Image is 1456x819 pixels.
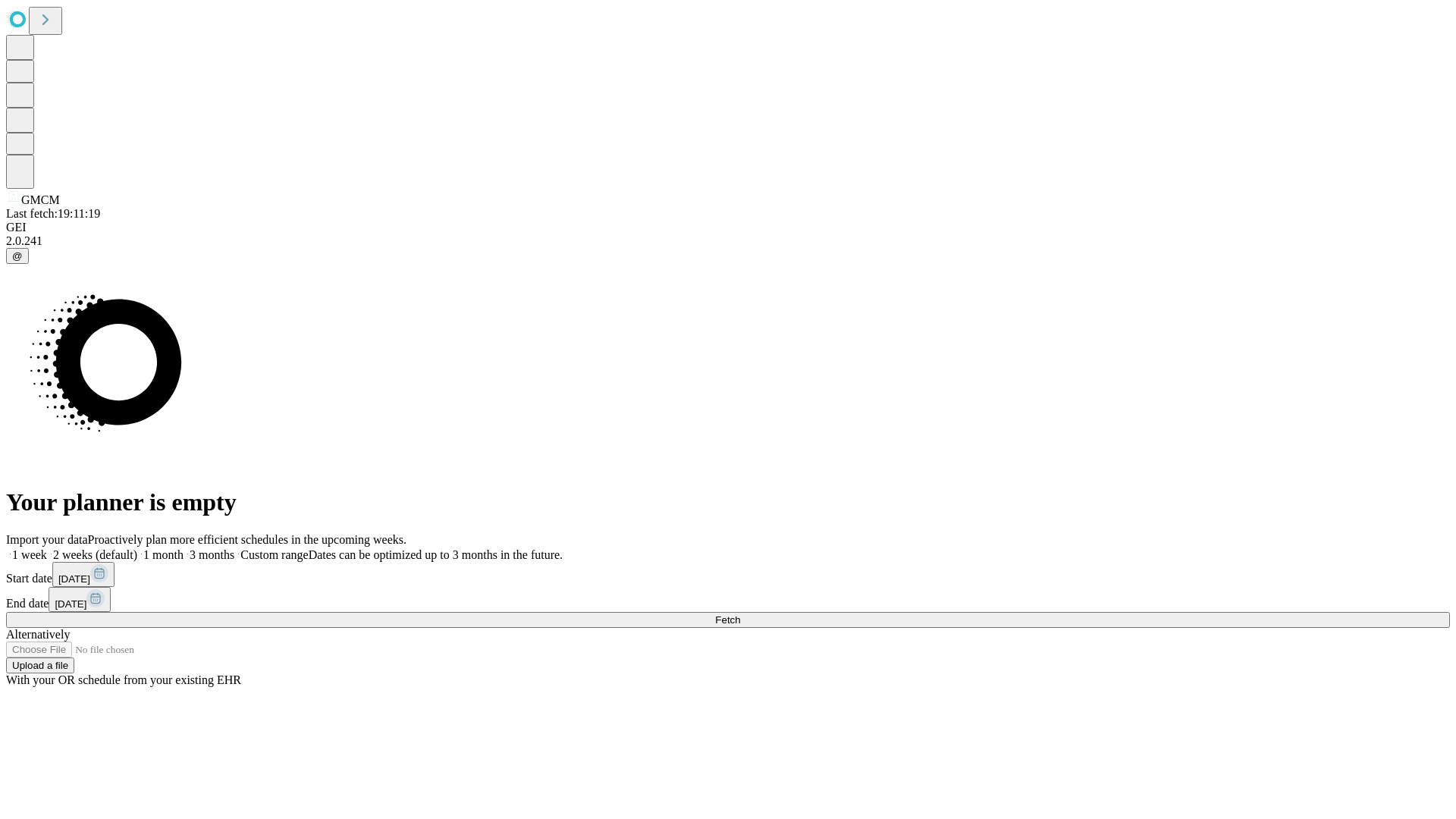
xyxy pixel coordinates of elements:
[715,614,740,626] span: Fetch
[143,548,184,561] span: 1 month
[21,193,60,206] span: GMCM
[12,548,47,561] span: 1 week
[6,673,241,686] span: With your OR schedule from your existing EHR
[6,533,88,546] span: Import your data
[88,533,406,546] span: Proactively plan more efficient schedules in the upcoming weeks.
[6,612,1450,628] button: Fetch
[6,587,1450,612] div: End date
[6,628,70,641] span: Alternatively
[55,598,86,610] span: [DATE]
[53,548,137,561] span: 2 weeks (default)
[52,562,115,587] button: [DATE]
[6,562,1450,587] div: Start date
[58,573,90,585] span: [DATE]
[49,587,111,612] button: [DATE]
[6,234,1450,248] div: 2.0.241
[6,207,100,220] span: Last fetch: 19:11:19
[309,548,563,561] span: Dates can be optimized up to 3 months in the future.
[6,221,1450,234] div: GEI
[6,657,74,673] button: Upload a file
[12,250,23,262] span: @
[190,548,234,561] span: 3 months
[6,488,1450,516] h1: Your planner is empty
[6,248,29,264] button: @
[240,548,308,561] span: Custom range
